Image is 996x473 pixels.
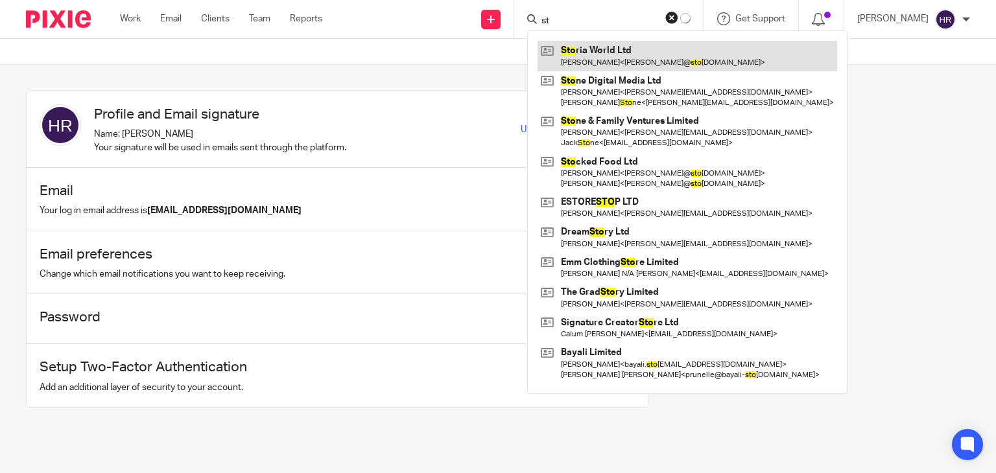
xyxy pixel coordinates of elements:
p: Add an additional layer of security to your account. [40,381,247,394]
a: Work [120,12,141,25]
a: Clients [201,12,230,25]
h1: Email preferences [40,244,285,264]
input: Search [540,16,657,27]
a: Team [249,12,270,25]
b: [EMAIL_ADDRESS][DOMAIN_NAME] [147,206,302,215]
svg: Results are loading [680,13,691,23]
a: Reports [290,12,322,25]
h1: Profile and Email signature [94,104,346,124]
p: [PERSON_NAME] [857,12,929,25]
h1: Password [40,307,101,327]
p: Change which email notifications you want to keep receiving. [40,268,285,281]
img: Pixie [26,10,91,28]
a: Update profile and signature [521,125,635,134]
p: Name: [PERSON_NAME] Your signature will be used in emails sent through the platform. [94,128,346,154]
h1: Email [40,181,302,201]
h1: Setup Two-Factor Authentication [40,357,247,377]
span: Get Support [735,14,785,23]
button: Clear [665,11,678,24]
a: Email [160,12,182,25]
p: Your log in email address is [40,204,302,217]
img: svg%3E [40,104,81,146]
img: svg%3E [935,9,956,30]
